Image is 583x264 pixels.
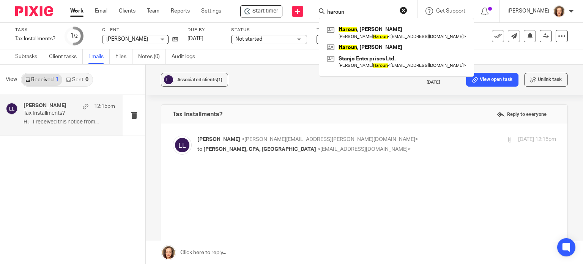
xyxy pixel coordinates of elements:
span: [PERSON_NAME] [106,36,148,42]
span: [PERSON_NAME] [197,137,240,142]
a: Email [95,7,107,15]
a: Received1 [22,74,62,86]
div: Linehan, Laura-Lee - Tax Installments? [240,5,282,17]
button: Associated clients(1) [161,73,228,87]
div: Tax Installments? [15,35,55,43]
label: Due by [188,27,222,33]
span: Start timer [252,7,278,15]
button: Clear [400,6,407,14]
a: Team [147,7,159,15]
a: Notes (0) [138,49,166,64]
a: Client tasks [49,49,83,64]
a: Subtasks [15,49,43,64]
a: Settings [201,7,221,15]
a: Audit logs [172,49,201,64]
span: <[PERSON_NAME][EMAIL_ADDRESS][PERSON_NAME][DOMAIN_NAME]> [241,137,418,142]
small: /2 [74,34,78,38]
p: [DATE] [427,79,459,85]
a: Emails [88,49,110,64]
a: Reports [171,7,190,15]
label: Status [231,27,307,33]
label: Tags [317,27,392,33]
div: 1 [55,77,58,82]
a: Clients [119,7,136,15]
img: svg%3E [6,103,18,115]
a: Files [115,49,132,64]
a: View open task [466,73,518,87]
label: Task [15,27,55,33]
p: [PERSON_NAME] [507,7,549,15]
input: Search [326,9,395,16]
span: Associated clients [177,77,222,82]
span: (1) [217,77,222,82]
span: [PERSON_NAME], CPA, [GEOGRAPHIC_DATA] [203,147,316,152]
span: <[EMAIL_ADDRESS][DOMAIN_NAME]> [317,147,411,152]
p: Tax Installments? [24,110,97,117]
p: 12:15pm [94,103,115,110]
span: Get Support [436,8,465,14]
div: 0 [85,77,88,82]
button: Unlink task [524,73,568,87]
h4: [PERSON_NAME] [24,103,66,109]
img: svg%3E [163,74,174,85]
span: [DATE] [188,36,203,41]
label: Reply to everyone [495,109,548,120]
span: Not started [235,36,262,42]
p: Hi, I received this notice from... [24,119,115,125]
img: Pixie [15,6,53,16]
img: avatar-thumb.jpg [553,5,565,17]
a: Sent0 [62,74,92,86]
label: Client [102,27,178,33]
img: svg%3E [173,136,192,155]
h4: Tax Installments? [173,111,222,118]
a: Work [70,7,84,15]
span: to [197,147,202,152]
p: [DATE] 12:15pm [518,136,556,144]
div: 1 [70,32,78,40]
span: View [6,76,17,84]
